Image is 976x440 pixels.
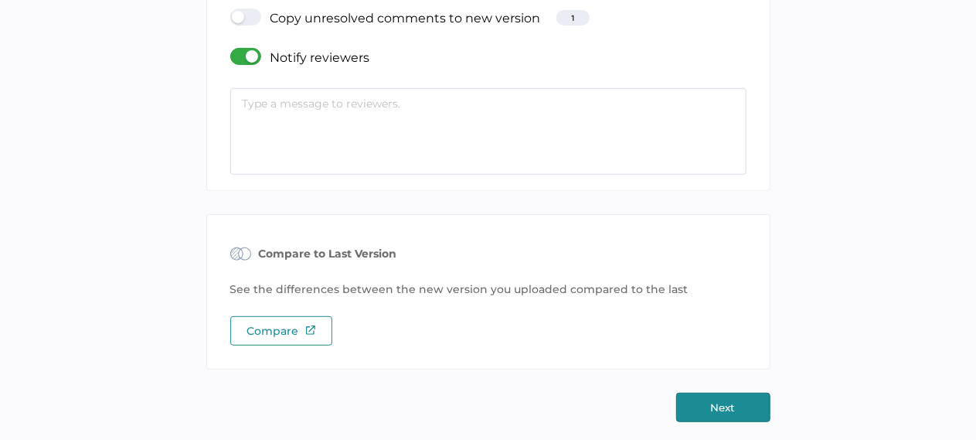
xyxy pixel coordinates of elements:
img: compare-small.838390dc.svg [230,238,251,270]
button: Next [676,393,770,422]
img: external-link-green.7ec190a1.svg [306,326,315,335]
div: Compare [230,316,332,346]
p: See the differences between the new version you uploaded compared to the last [230,281,746,305]
span: 1 [556,10,590,26]
p: Notify reviewers [270,50,370,65]
h1: Compare to Last Version [259,245,397,262]
p: Copy unresolved comments to new version [270,11,541,26]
